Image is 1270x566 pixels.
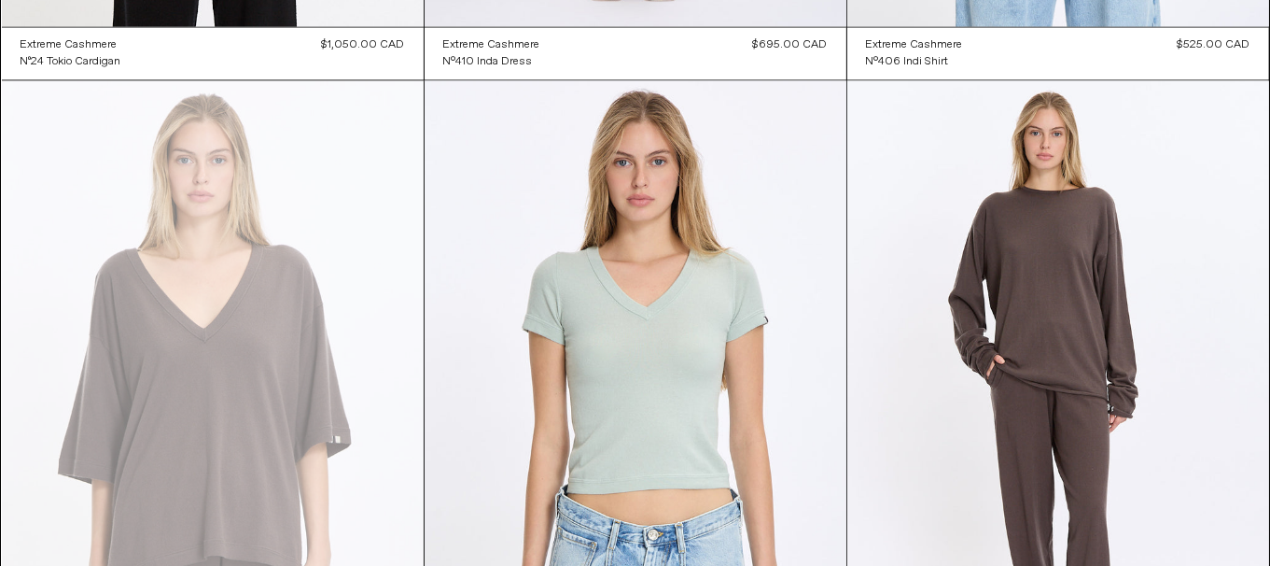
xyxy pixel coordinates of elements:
a: N°410 Inda Dress [443,53,540,70]
div: $695.00 CAD [753,36,828,53]
a: Extreme Cashmere [866,36,963,53]
div: N°410 Inda Dress [443,54,533,70]
div: N°406 Indi Shirt [866,54,949,70]
a: Extreme Cashmere [21,36,121,53]
div: Extreme Cashmere [21,37,118,53]
div: $1,050.00 CAD [322,36,405,53]
a: Extreme Cashmere [443,36,540,53]
div: $525.00 CAD [1178,36,1250,53]
div: Extreme Cashmere [443,37,540,53]
div: Extreme Cashmere [866,37,963,53]
a: N°406 Indi Shirt [866,53,963,70]
div: Nº24 Tokio Cardigan [21,54,121,70]
a: Nº24 Tokio Cardigan [21,53,121,70]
